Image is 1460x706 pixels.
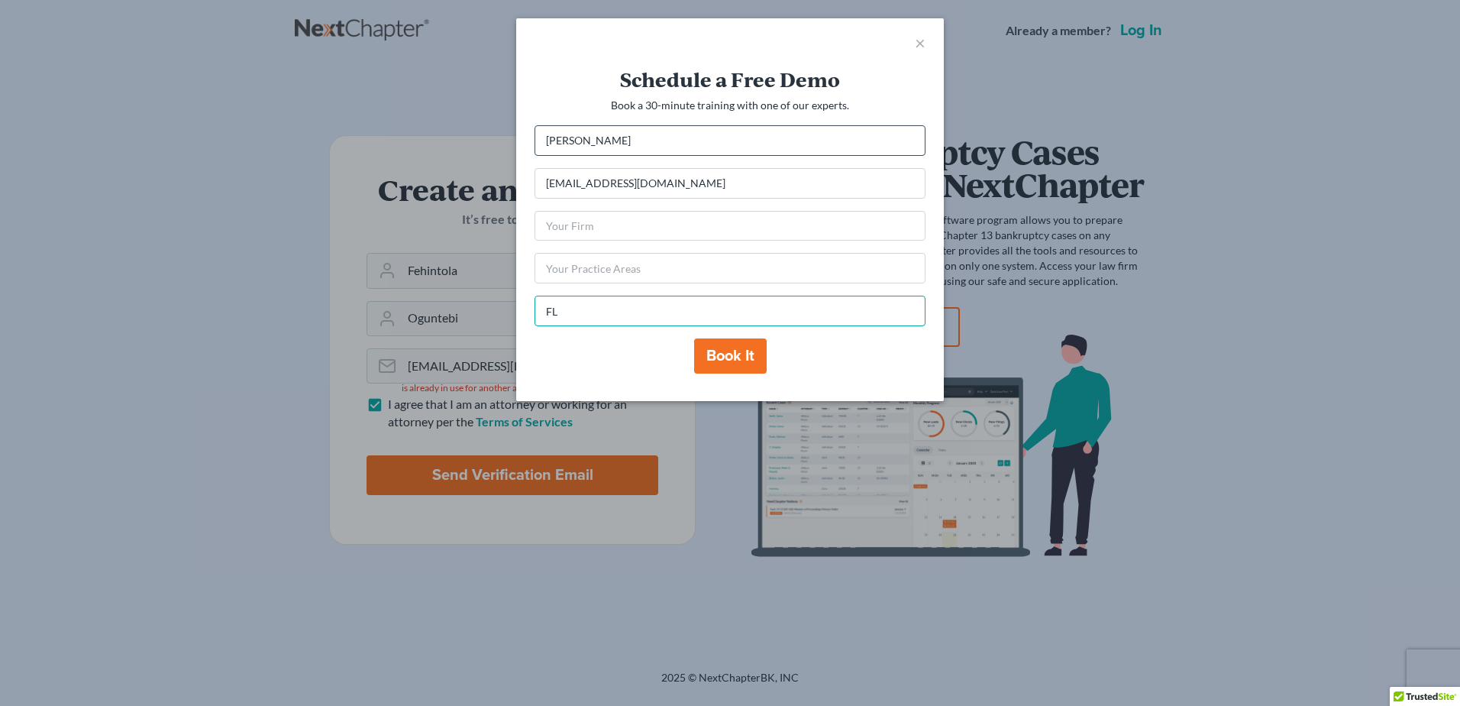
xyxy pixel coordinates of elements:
input: Your Practice Areas [535,253,925,283]
input: Your Name [535,125,925,156]
button: close [915,34,925,52]
input: Your Email [535,168,925,199]
span: × [915,31,925,53]
input: Your Firm [535,211,925,241]
input: Your State [535,296,925,326]
p: Book a 30-minute training with one of our experts. [535,98,925,113]
h3: Schedule a Free Demo [535,67,925,92]
button: Book it [694,338,767,374]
